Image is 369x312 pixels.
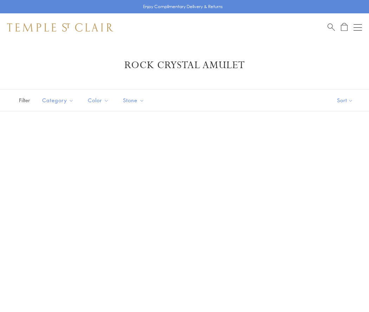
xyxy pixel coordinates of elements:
[328,23,335,32] a: Search
[7,23,113,32] img: Temple St. Clair
[84,96,114,105] span: Color
[118,92,150,108] button: Stone
[119,96,150,105] span: Stone
[341,23,348,32] a: Open Shopping Bag
[37,92,79,108] button: Category
[354,23,362,32] button: Open navigation
[83,92,114,108] button: Color
[39,96,79,105] span: Category
[18,59,351,72] h1: Rock Crystal Amulet
[143,3,223,10] p: Enjoy Complimentary Delivery & Returns
[321,90,369,111] button: Show sort by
